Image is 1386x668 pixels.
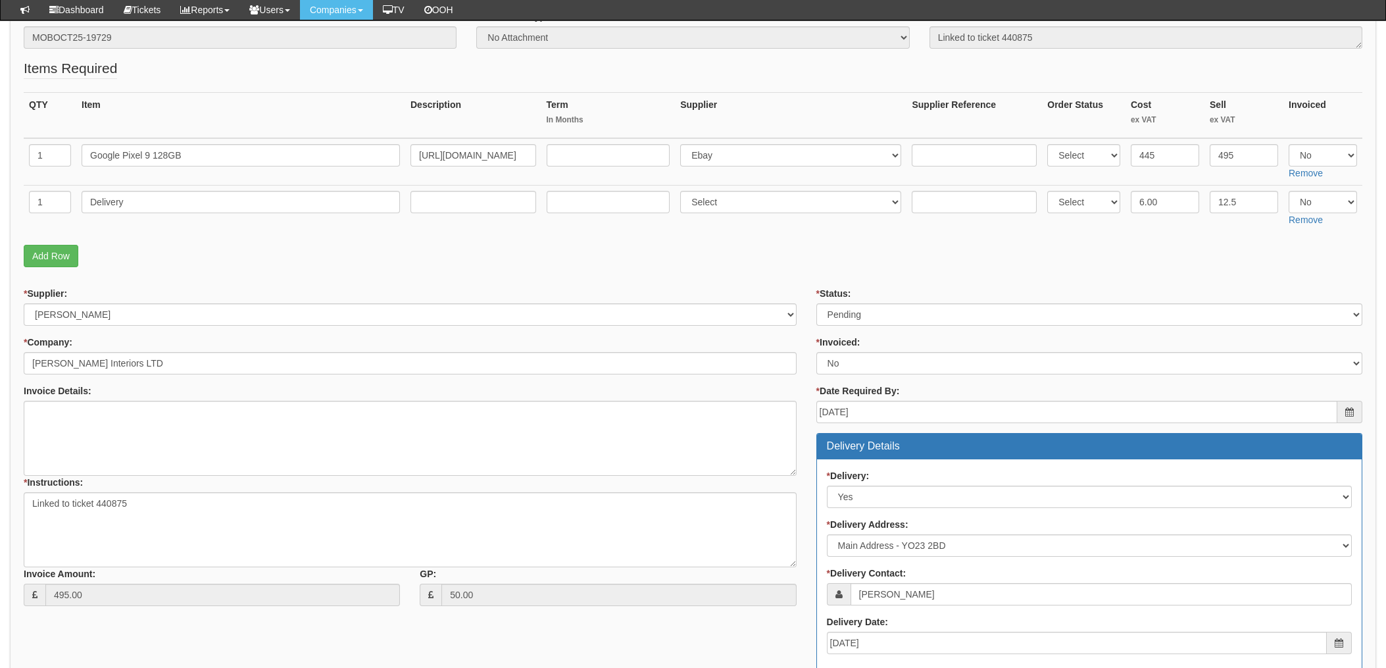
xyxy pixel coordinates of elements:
label: Company: [24,336,72,349]
th: Supplier Reference [906,93,1042,139]
th: Order Status [1042,93,1126,139]
textarea: Linked to ticket 440875 [929,26,1362,49]
small: ex VAT [1210,115,1278,126]
label: Status: [816,287,851,300]
th: Cost [1126,93,1204,139]
label: Delivery: [827,469,870,482]
label: Delivery Address: [827,518,908,531]
label: Delivery Contact: [827,567,906,580]
a: Remove [1289,168,1323,178]
h3: Delivery Details [827,440,1352,452]
a: Remove [1289,215,1323,225]
label: GP: [420,567,436,580]
small: In Months [547,115,670,126]
label: Instructions: [24,476,83,489]
small: ex VAT [1131,115,1199,126]
th: Invoiced [1283,93,1362,139]
label: Supplier: [24,287,67,300]
label: Date Required By: [816,384,900,398]
th: QTY [24,93,76,139]
label: Invoice Amount: [24,567,95,580]
label: Delivery Date: [827,615,888,629]
th: Item [76,93,405,139]
textarea: Linked to ticket 440875 [24,492,797,567]
th: Supplier [675,93,906,139]
label: Invoice Details: [24,384,91,398]
th: Term [541,93,676,139]
a: Add Row [24,245,78,267]
legend: Items Required [24,59,117,79]
label: Invoiced: [816,336,860,349]
th: Sell [1204,93,1283,139]
th: Description [405,93,541,139]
